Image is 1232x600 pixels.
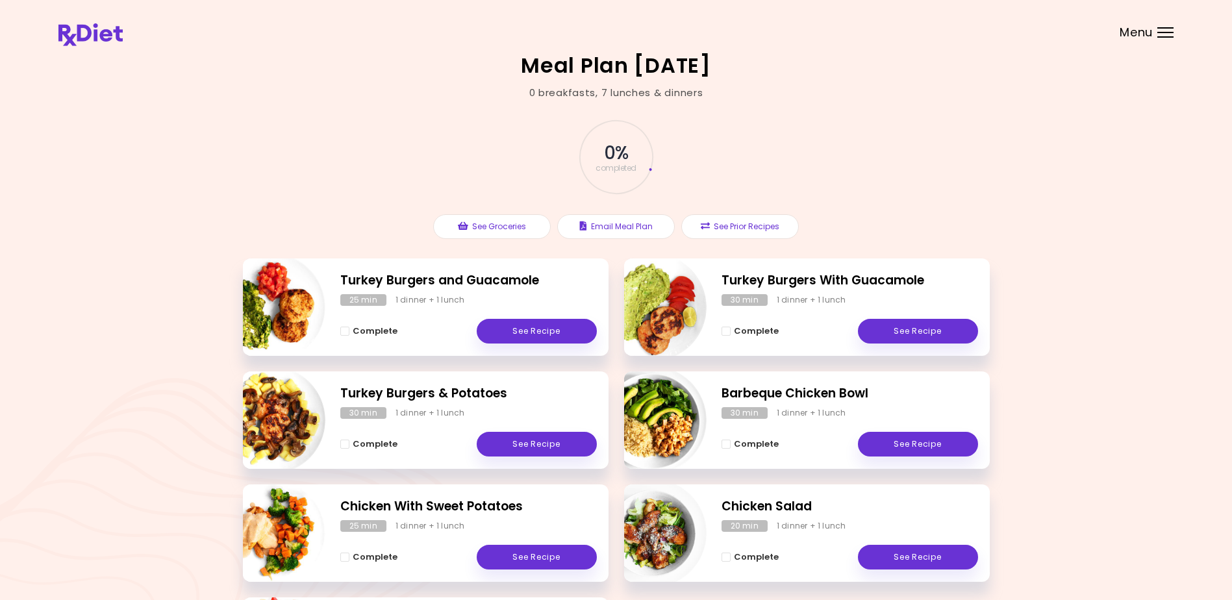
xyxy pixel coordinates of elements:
[599,479,707,587] img: Info - Chicken Salad
[340,271,597,290] h2: Turkey Burgers and Guacamole
[722,407,768,419] div: 30 min
[604,142,628,164] span: 0 %
[599,253,707,361] img: Info - Turkey Burgers With Guacamole
[722,384,978,403] h2: Barbeque Chicken Bowl
[1120,27,1153,38] span: Menu
[340,549,397,565] button: Complete - Chicken With Sweet Potatoes
[681,214,799,239] button: See Prior Recipes
[218,479,325,587] img: Info - Chicken With Sweet Potatoes
[722,436,779,452] button: Complete - Barbeque Chicken Bowl
[396,294,465,306] div: 1 dinner + 1 lunch
[777,520,846,532] div: 1 dinner + 1 lunch
[521,55,711,76] h2: Meal Plan [DATE]
[529,86,703,101] div: 0 breakfasts , 7 lunches & dinners
[858,432,978,456] a: See Recipe - Barbeque Chicken Bowl
[340,520,386,532] div: 25 min
[58,23,123,46] img: RxDiet
[340,436,397,452] button: Complete - Turkey Burgers & Potatoes
[218,366,325,474] img: Info - Turkey Burgers & Potatoes
[777,407,846,419] div: 1 dinner + 1 lunch
[777,294,846,306] div: 1 dinner + 1 lunch
[722,294,768,306] div: 30 min
[396,520,465,532] div: 1 dinner + 1 lunch
[340,323,397,339] button: Complete - Turkey Burgers and Guacamole
[734,552,779,562] span: Complete
[722,323,779,339] button: Complete - Turkey Burgers With Guacamole
[218,253,325,361] img: Info - Turkey Burgers and Guacamole
[353,552,397,562] span: Complete
[340,497,597,516] h2: Chicken With Sweet Potatoes
[722,497,978,516] h2: Chicken Salad
[557,214,675,239] button: Email Meal Plan
[396,407,465,419] div: 1 dinner + 1 lunch
[734,326,779,336] span: Complete
[858,545,978,569] a: See Recipe - Chicken Salad
[340,384,597,403] h2: Turkey Burgers & Potatoes
[477,432,597,456] a: See Recipe - Turkey Burgers & Potatoes
[722,549,779,565] button: Complete - Chicken Salad
[340,407,386,419] div: 30 min
[353,326,397,336] span: Complete
[858,319,978,344] a: See Recipe - Turkey Burgers With Guacamole
[722,271,978,290] h2: Turkey Burgers With Guacamole
[433,214,551,239] button: See Groceries
[353,439,397,449] span: Complete
[596,164,636,172] span: completed
[722,520,768,532] div: 20 min
[477,545,597,569] a: See Recipe - Chicken With Sweet Potatoes
[477,319,597,344] a: See Recipe - Turkey Burgers and Guacamole
[599,366,707,474] img: Info - Barbeque Chicken Bowl
[340,294,386,306] div: 25 min
[734,439,779,449] span: Complete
